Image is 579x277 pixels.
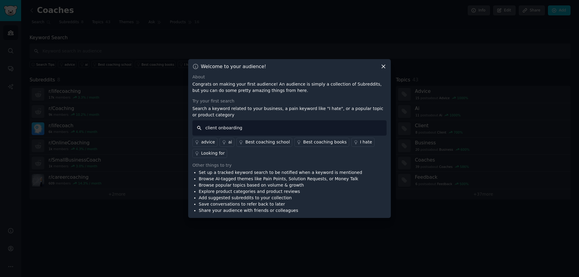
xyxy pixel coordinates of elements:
div: Best coaching books [303,139,346,145]
div: ai [228,139,232,145]
li: Set up a tracked keyword search to be notified when a keyword is mentioned [199,169,362,176]
li: Browse popular topics based on volume & growth [199,182,362,188]
h3: Welcome to your audience! [201,63,266,70]
div: Try your first search [192,98,387,104]
a: Looking for [192,149,227,158]
a: I hate [351,138,375,147]
div: Best coaching school [245,139,290,145]
li: Browse AI-tagged themes like Pain Points, Solution Requests, or Money Talk [199,176,362,182]
a: advice [192,138,217,147]
a: Best coaching school [236,138,292,147]
div: About [192,74,387,80]
div: I hate [360,139,372,145]
div: advice [201,139,215,145]
p: Congrats on making your first audience! An audience is simply a collection of Subreddits, but you... [192,81,387,94]
a: Best coaching books [294,138,349,147]
li: Add suggested subreddits to your collection [199,195,362,201]
li: Explore product categories and product reviews [199,188,362,195]
div: Other things to try [192,162,387,168]
li: Save conversations to refer back to later [199,201,362,207]
p: Search a keyword related to your business, a pain keyword like "I hate", or a popular topic or pr... [192,105,387,118]
li: Share your audience with friends or colleagues [199,207,362,214]
input: Keyword search in audience [192,120,387,136]
div: Looking for [201,150,225,156]
a: ai [220,138,234,147]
